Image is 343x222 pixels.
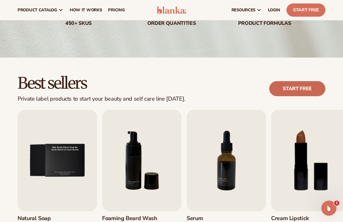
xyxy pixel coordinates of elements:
[334,201,339,206] span: 1
[70,8,102,13] span: How It Works
[271,215,315,222] h3: Cream Lipstick
[18,215,61,222] h3: Natural Soap
[231,8,255,13] span: resources
[102,215,157,222] h3: Foaming beard wash
[268,8,280,13] span: LOGIN
[269,81,325,96] a: Start free
[18,75,185,92] h2: Best sellers
[224,14,305,26] div: High-quality product formulas
[18,96,185,103] div: Private label products to start your beauty and self care line [DATE].
[321,201,336,216] iframe: Intercom live chat
[131,14,212,26] div: Zero minimum order quantities
[38,14,119,26] div: Choose from 450+ Skus
[18,8,57,13] span: product catalog
[187,215,226,222] h3: Serum
[157,6,186,14] img: logo
[108,8,125,13] span: pricing
[286,3,325,17] a: Start Free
